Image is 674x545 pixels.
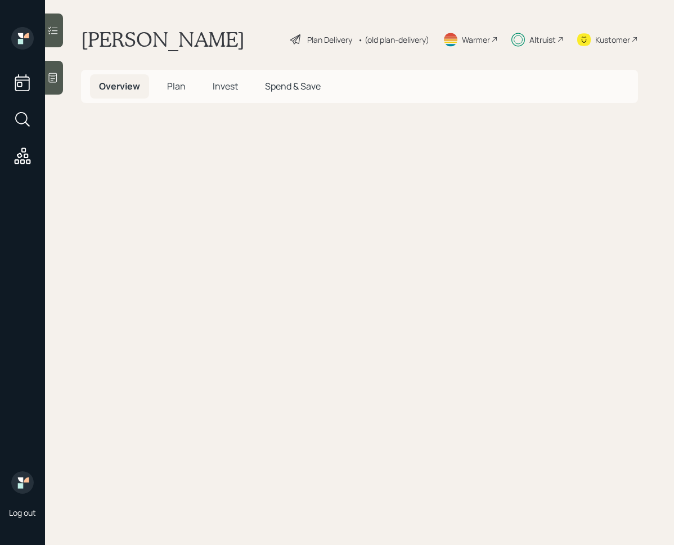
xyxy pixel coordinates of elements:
[213,80,238,92] span: Invest
[265,80,321,92] span: Spend & Save
[307,34,352,46] div: Plan Delivery
[81,27,245,52] h1: [PERSON_NAME]
[358,34,429,46] div: • (old plan-delivery)
[529,34,556,46] div: Altruist
[462,34,490,46] div: Warmer
[595,34,630,46] div: Kustomer
[167,80,186,92] span: Plan
[11,471,34,494] img: retirable_logo.png
[9,507,36,518] div: Log out
[99,80,140,92] span: Overview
